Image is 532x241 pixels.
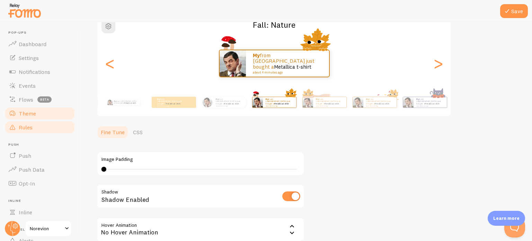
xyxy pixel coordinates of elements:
[274,102,289,105] a: Metallica t-shirt
[19,124,33,131] span: Rules
[157,105,184,106] small: about 4 minutes ago
[274,63,311,70] a: Metallica t-shirt
[129,125,147,139] a: CSS
[434,38,442,88] div: Next slide
[224,102,239,105] a: Metallica t-shirt
[253,53,322,74] p: from [GEOGRAPHIC_DATA] just bought a
[19,68,50,75] span: Notifications
[252,97,263,107] img: Fomo
[4,79,76,93] a: Events
[366,105,393,106] small: about 4 minutes ago
[316,105,343,106] small: about 4 minutes ago
[266,98,293,106] p: from [GEOGRAPHIC_DATA] just bought a
[114,100,116,102] strong: My
[416,105,443,106] small: about 4 minutes ago
[8,143,76,147] span: Push
[8,31,76,35] span: Pop-ups
[366,98,369,101] strong: My
[353,97,363,107] img: Fomo
[30,224,63,233] span: Norevion
[4,149,76,163] a: Push
[19,180,35,187] span: Opt-In
[97,184,304,209] div: Shadow Enabled
[216,98,243,106] p: from [GEOGRAPHIC_DATA] just bought a
[19,82,36,89] span: Events
[366,98,394,106] p: from [GEOGRAPHIC_DATA] just bought a
[157,98,160,101] strong: My
[7,2,42,19] img: fomo-relay-logo-orange.svg
[220,50,246,77] img: Fomo
[316,98,319,101] strong: My
[166,102,180,105] a: Metallica t-shirt
[37,96,52,103] span: beta
[4,120,76,134] a: Rules
[19,152,31,159] span: Push
[374,102,389,105] a: Metallica t-shirt
[216,105,243,106] small: about 4 minutes ago
[216,98,219,101] strong: My
[25,220,72,237] a: Norevion
[4,177,76,190] a: Opt-In
[202,97,212,107] img: Fomo
[253,52,260,59] strong: My
[106,38,114,88] div: Previous slide
[97,125,129,139] a: Fine Tune
[107,100,113,105] img: Fomo
[504,217,525,238] iframe: Help Scout Beacon - Open
[19,110,36,117] span: Theme
[488,211,525,226] div: Learn more
[124,102,136,104] a: Metallica t-shirt
[4,163,76,177] a: Push Data
[4,51,76,65] a: Settings
[403,97,413,107] img: Fomo
[4,205,76,219] a: Inline
[19,41,46,48] span: Dashboard
[425,102,440,105] a: Metallica t-shirt
[157,98,185,106] p: from [GEOGRAPHIC_DATA] just bought a
[493,215,520,222] p: Learn more
[4,37,76,51] a: Dashboard
[101,156,300,163] label: Image Padding
[253,71,320,74] small: about 4 minutes ago
[8,199,76,203] span: Inline
[19,96,33,103] span: Flows
[97,19,451,30] h2: Fall: Nature
[19,54,39,61] span: Settings
[324,102,339,105] a: Metallica t-shirt
[4,65,76,79] a: Notifications
[416,98,419,101] strong: My
[266,98,268,101] strong: My
[4,106,76,120] a: Theme
[316,98,344,106] p: from [GEOGRAPHIC_DATA] just bought a
[4,93,76,106] a: Flows beta
[302,97,313,107] img: Fomo
[114,100,137,105] p: from [GEOGRAPHIC_DATA] just bought a
[416,98,444,106] p: from [GEOGRAPHIC_DATA] just bought a
[19,166,45,173] span: Push Data
[19,209,32,216] span: Inline
[266,105,293,106] small: about 4 minutes ago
